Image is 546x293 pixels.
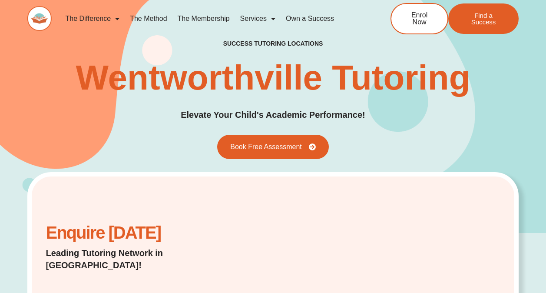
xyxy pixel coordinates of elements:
[217,135,329,159] a: Book Free Assessment
[60,9,363,29] nav: Menu
[172,9,235,29] a: The Membership
[281,9,339,29] a: Own a Success
[125,9,172,29] a: The Method
[448,3,519,34] a: Find a Success
[230,143,302,150] span: Book Free Assessment
[76,60,470,95] h2: Wentworthville Tutoring
[46,247,205,271] h2: Leading Tutoring Network in [GEOGRAPHIC_DATA]!
[46,227,205,238] h2: Enquire [DATE]
[390,3,448,34] a: Enrol Now
[60,9,125,29] a: The Difference
[181,108,365,122] h2: Elevate Your Child's Academic Performance!
[235,9,281,29] a: Services
[404,12,434,26] span: Enrol Now
[461,12,506,25] span: Find a Success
